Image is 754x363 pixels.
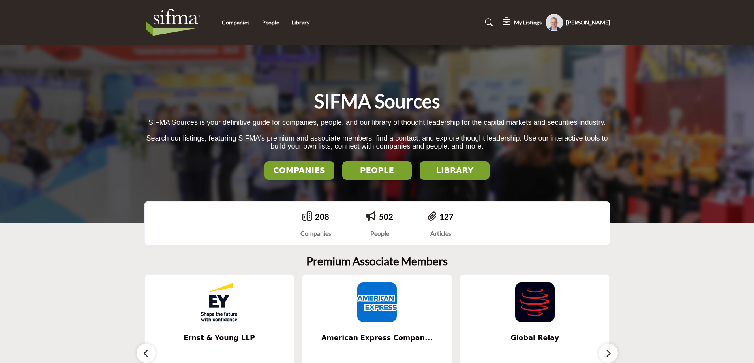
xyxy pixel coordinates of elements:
div: People [366,229,393,238]
h2: PEOPLE [345,166,410,175]
span: Global Relay [472,333,598,343]
a: Companies [222,19,249,26]
button: PEOPLE [342,161,412,180]
img: American Express Company [357,282,397,322]
a: Search [477,16,498,29]
a: 127 [439,212,454,221]
h5: My Listings [514,19,542,26]
a: People [262,19,279,26]
h2: COMPANIES [267,166,332,175]
h5: [PERSON_NAME] [566,19,610,26]
h2: Premium Associate Members [306,255,448,268]
div: Companies [300,229,331,238]
a: 502 [379,212,393,221]
button: LIBRARY [420,161,490,180]
img: Global Relay [515,282,555,322]
a: American Express Compan... [302,327,452,348]
span: Search our listings, featuring SIFMA's premium and associate members; find a contact, and explore... [146,134,608,150]
button: Show hide supplier dropdown [546,14,563,31]
b: American Express Company [314,327,440,348]
h1: SIFMA Sources [314,89,440,113]
a: 208 [315,212,329,221]
a: Global Relay [460,327,610,348]
img: Ernst & Young LLP [199,282,239,322]
span: SIFMA Sources is your definitive guide for companies, people, and our library of thought leadersh... [148,118,606,126]
span: American Express Compan... [314,333,440,343]
b: Global Relay [472,327,598,348]
a: Ernst & Young LLP [145,327,294,348]
img: Site Logo [144,7,206,38]
div: My Listings [503,18,542,27]
h2: LIBRARY [422,166,487,175]
button: COMPANIES [264,161,334,180]
b: Ernst & Young LLP [157,327,282,348]
a: Library [292,19,309,26]
span: Ernst & Young LLP [157,333,282,343]
div: Articles [428,229,454,238]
